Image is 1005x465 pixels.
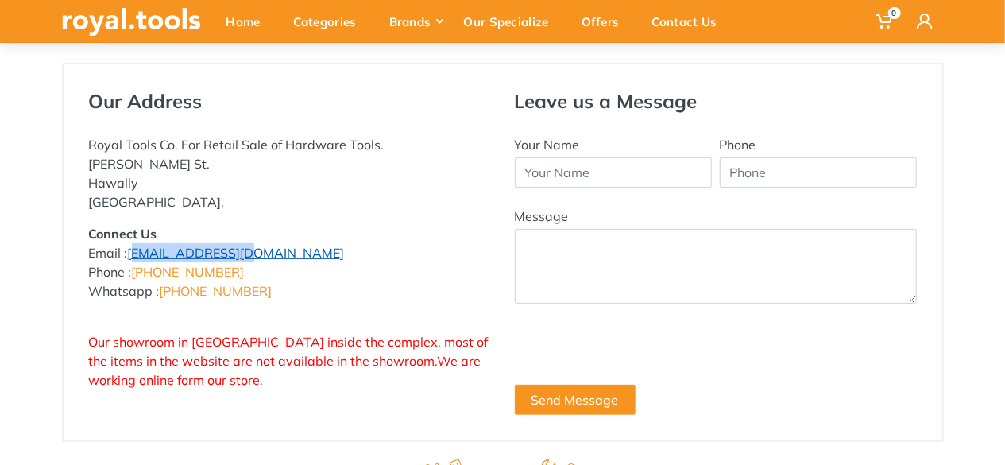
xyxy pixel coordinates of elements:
label: Your Name [515,135,580,154]
a: [PHONE_NUMBER] [160,283,273,299]
p: Email : Phone : Whatsapp : [89,224,491,300]
input: Your Name [515,157,712,188]
label: Message [515,207,569,226]
img: royal.tools Logo [62,8,201,36]
div: Our Specialize [453,5,570,38]
div: Offers [570,5,641,38]
button: Send Message [515,385,636,415]
a: [PHONE_NUMBER] [132,264,245,280]
input: Phone [720,157,917,188]
label: Phone [720,135,756,154]
div: Categories [282,5,378,38]
a: [EMAIL_ADDRESS][DOMAIN_NAME] [128,245,345,261]
iframe: reCAPTCHA [515,323,756,385]
div: Brands [378,5,453,38]
h4: Leave us a Message [515,90,917,113]
h4: Our Address [89,90,491,113]
div: Home [215,5,282,38]
p: Royal Tools Co. For Retail Sale of Hardware Tools. [PERSON_NAME] St. Hawally [GEOGRAPHIC_DATA]. [89,135,491,211]
span: 0 [888,7,901,19]
span: Our showroom in [GEOGRAPHIC_DATA] inside the complex, most of the items in the website are not av... [89,334,489,388]
strong: Connect Us [89,226,157,242]
div: Contact Us [641,5,739,38]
